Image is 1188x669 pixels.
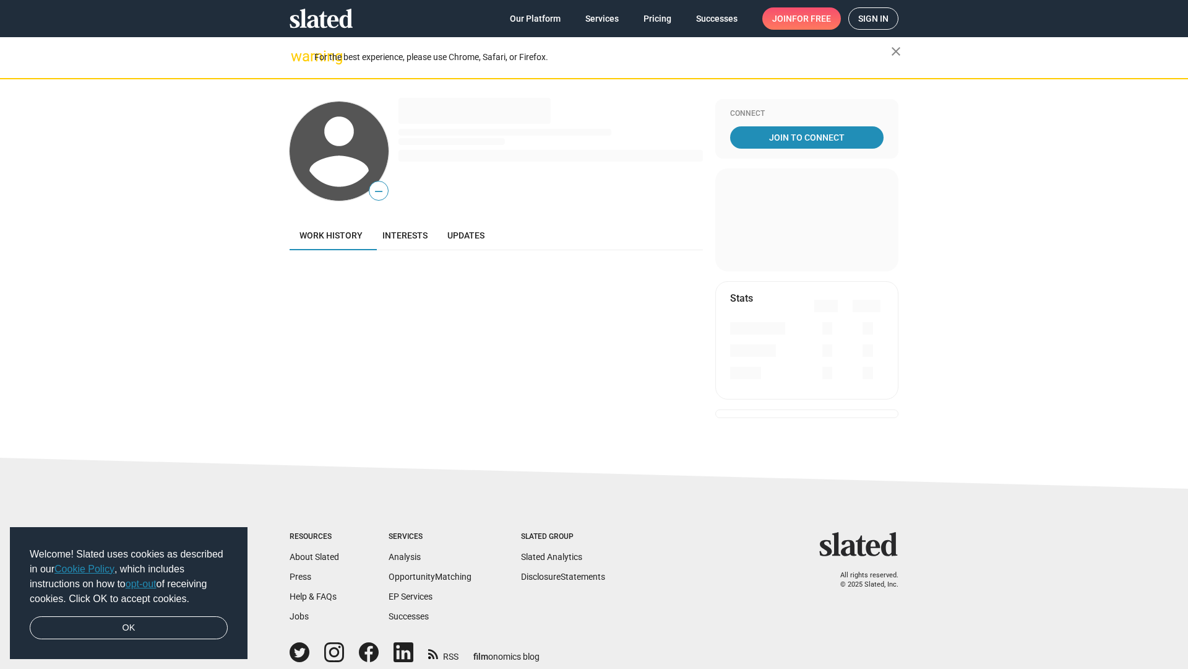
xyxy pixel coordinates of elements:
[314,49,891,66] div: For the best experience, please use Chrome, Safari, or Firefox.
[521,532,605,542] div: Slated Group
[369,183,388,199] span: —
[634,7,681,30] a: Pricing
[30,616,228,640] a: dismiss cookie message
[389,552,421,562] a: Analysis
[382,230,428,240] span: Interests
[827,571,898,589] p: All rights reserved. © 2025 Slated, Inc.
[848,7,898,30] a: Sign in
[730,292,753,305] mat-card-title: Stats
[428,644,458,663] a: RSS
[10,527,247,660] div: cookieconsent
[575,7,629,30] a: Services
[290,572,311,582] a: Press
[389,611,429,621] a: Successes
[290,221,372,250] a: Work history
[521,572,605,582] a: DisclosureStatements
[686,7,747,30] a: Successes
[730,126,884,149] a: Join To Connect
[389,532,471,542] div: Services
[291,49,306,64] mat-icon: warning
[299,230,363,240] span: Work history
[447,230,484,240] span: Updates
[473,641,540,663] a: filmonomics blog
[696,7,738,30] span: Successes
[762,7,841,30] a: Joinfor free
[54,564,114,574] a: Cookie Policy
[733,126,881,149] span: Join To Connect
[473,652,488,662] span: film
[389,592,433,601] a: EP Services
[585,7,619,30] span: Services
[772,7,831,30] span: Join
[858,8,889,29] span: Sign in
[437,221,494,250] a: Updates
[643,7,671,30] span: Pricing
[290,552,339,562] a: About Slated
[500,7,570,30] a: Our Platform
[126,579,157,589] a: opt-out
[510,7,561,30] span: Our Platform
[889,44,903,59] mat-icon: close
[521,552,582,562] a: Slated Analytics
[792,7,831,30] span: for free
[30,547,228,606] span: Welcome! Slated uses cookies as described in our , which includes instructions on how to of recei...
[290,532,339,542] div: Resources
[290,611,309,621] a: Jobs
[389,572,471,582] a: OpportunityMatching
[372,221,437,250] a: Interests
[290,592,337,601] a: Help & FAQs
[730,109,884,119] div: Connect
